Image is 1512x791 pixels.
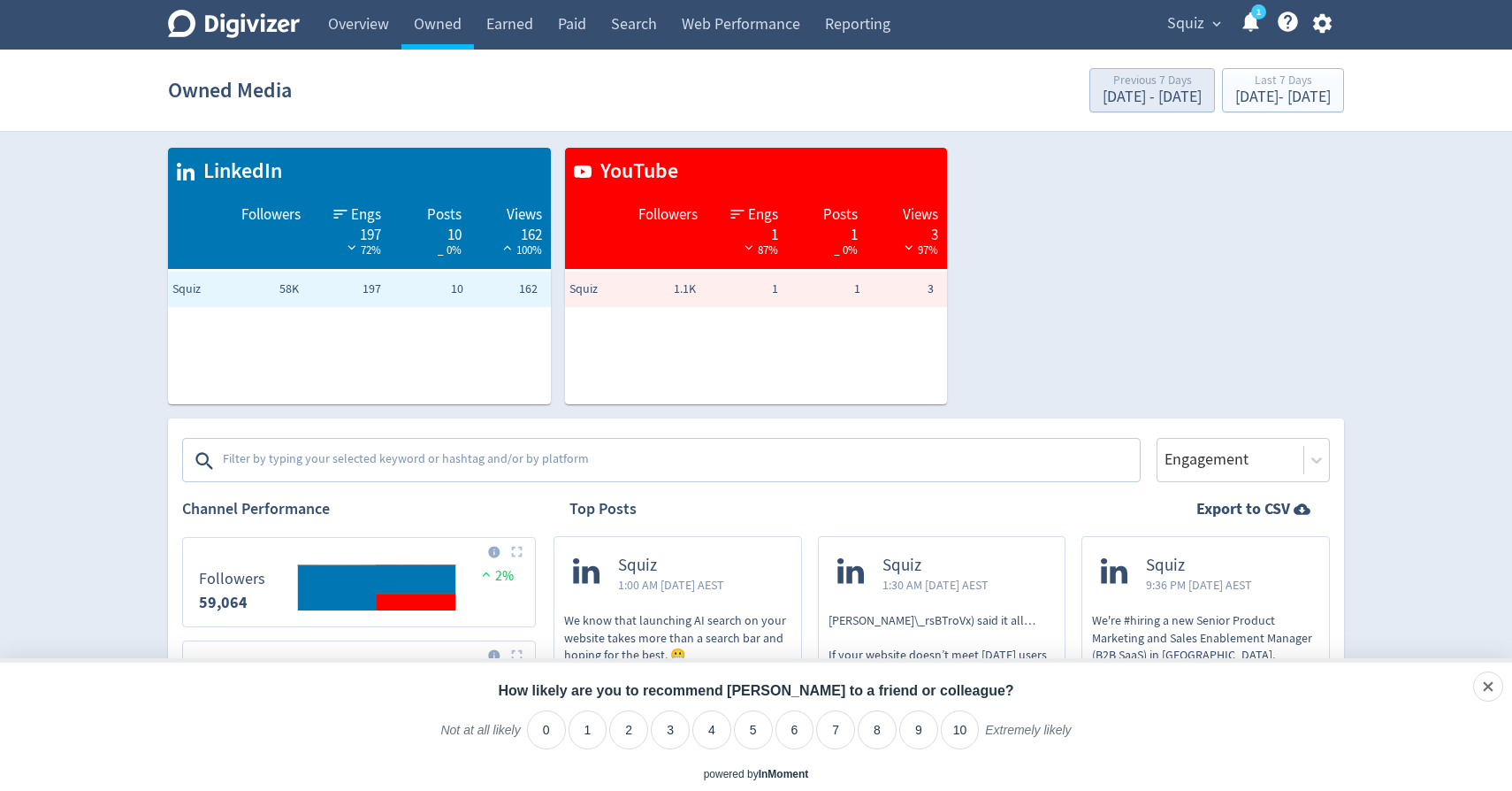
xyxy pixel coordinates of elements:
span: Squiz [172,280,243,298]
td: 10 [386,272,468,307]
span: Views [507,204,542,226]
svg: Posts 11 [190,649,528,723]
img: negative-performance-white.svg [900,241,918,254]
div: Close survey [1473,672,1503,702]
td: 1 [783,272,865,307]
span: Squiz [1167,10,1204,38]
li: 0 [527,710,566,749]
span: 97% [900,242,938,257]
p: We're #hiring a new Senior Product Marketing and Sales Enablement Manager (B2B SaaS) in [GEOGRAPH... [1092,612,1319,699]
span: Squiz [1146,556,1252,576]
span: 1:30 AM [DATE] AEST [882,576,989,594]
text: 1 [1256,6,1261,19]
div: [DATE] - [DATE] [1103,89,1202,105]
span: 9:36 PM [DATE] AEST [1146,576,1252,594]
a: 1 [1251,4,1266,19]
li: 1 [569,710,607,749]
table: customized table [168,148,551,404]
div: 10 [399,225,462,239]
span: Followers [241,204,301,226]
div: Last 7 Days [1235,74,1331,89]
td: 197 [303,272,386,307]
h2: Channel Performance [182,498,536,520]
span: Followers [638,204,698,226]
strong: Export to CSV [1196,498,1290,520]
li: 9 [899,710,938,749]
span: 72% [343,242,381,257]
img: Placeholder [511,649,523,661]
li: 7 [816,710,855,749]
span: Views [903,204,938,226]
div: 197 [318,225,381,239]
span: Posts [427,204,462,226]
td: 162 [468,272,550,307]
img: negative-performance-white.svg [740,241,758,254]
li: 2 [609,710,648,749]
li: 10 [941,710,980,749]
span: LinkedIn [195,157,282,187]
span: 1:00 AM [DATE] AEST [618,576,724,594]
td: 3 [865,272,947,307]
dt: Followers [199,569,265,589]
td: 1.1K [618,272,700,307]
div: 162 [479,225,542,239]
button: Previous 7 Days[DATE] - [DATE] [1089,68,1215,112]
h2: Top Posts [569,498,637,520]
span: Posts [823,204,858,226]
td: 1 [700,272,783,307]
td: 58K [221,272,303,307]
span: Squiz [569,280,640,298]
li: 5 [734,710,773,749]
strong: 59,064 [199,592,248,613]
div: [DATE] - [DATE] [1235,89,1331,105]
a: InMoment [759,768,809,780]
span: expand_more [1209,16,1225,32]
div: powered by inmoment [704,767,809,782]
label: Extremely likely [985,722,1071,752]
a: Squiz9:36 PM [DATE] AESTWe're #hiring a new Senior Product Marketing and Sales Enablement Manager... [1082,537,1329,730]
svg: Followers 0 [190,545,528,619]
img: positive-performance.svg [477,567,495,580]
li: 6 [775,710,814,749]
li: 3 [651,710,690,749]
span: _ 0% [438,242,462,257]
span: 100% [499,242,542,257]
span: 87% [740,242,778,257]
span: 2% [477,567,514,585]
h1: Owned Media [168,62,292,119]
img: positive-performance-white.svg [499,241,516,254]
span: YouTube [592,157,678,187]
li: 4 [692,710,731,749]
span: Engs [351,204,381,226]
span: _ 0% [834,242,858,257]
button: Last 7 Days[DATE]- [DATE] [1222,68,1344,112]
div: 3 [875,225,938,239]
div: 1 [715,225,778,239]
label: Not at all likely [440,722,520,752]
div: 1 [796,225,859,239]
span: Squiz [882,556,989,576]
img: negative-performance-white.svg [343,241,361,254]
div: Previous 7 Days [1103,74,1202,89]
span: Engs [748,204,778,226]
button: Squiz [1161,10,1226,38]
li: 8 [858,710,897,749]
table: customized table [565,148,948,404]
span: Squiz [618,556,724,576]
img: Placeholder [511,546,523,557]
